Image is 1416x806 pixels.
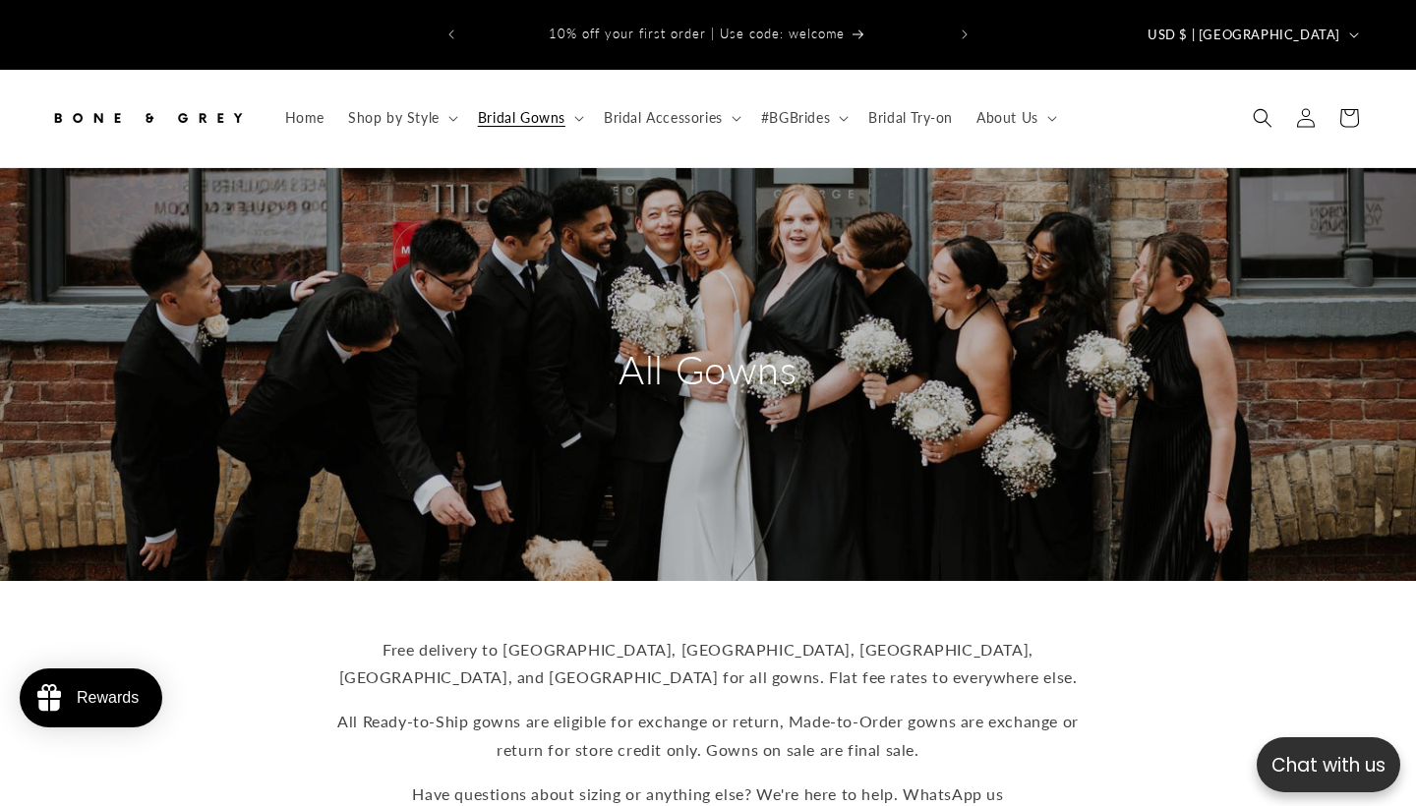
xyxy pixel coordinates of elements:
button: Next announcement [943,16,986,53]
p: Chat with us [1257,751,1400,779]
span: USD $ | [GEOGRAPHIC_DATA] [1148,26,1340,45]
img: Bone and Grey Bridal [49,96,246,140]
div: Rewards [77,689,139,707]
button: Previous announcement [430,16,473,53]
summary: Search [1241,96,1284,140]
summary: Shop by Style [336,97,466,139]
span: 10% off your first order | Use code: welcome [549,26,845,41]
button: USD $ | [GEOGRAPHIC_DATA] [1136,16,1367,53]
span: Bridal Gowns [478,109,565,127]
summary: Bridal Accessories [592,97,749,139]
summary: Bridal Gowns [466,97,592,139]
span: #BGBrides [761,109,830,127]
p: Free delivery to [GEOGRAPHIC_DATA], [GEOGRAPHIC_DATA], [GEOGRAPHIC_DATA], [GEOGRAPHIC_DATA], and ... [324,636,1091,693]
summary: About Us [965,97,1065,139]
summary: #BGBrides [749,97,856,139]
span: Bridal Accessories [604,109,723,127]
span: Shop by Style [348,109,440,127]
button: Open chatbox [1257,737,1400,792]
a: Bone and Grey Bridal [42,89,254,147]
span: Bridal Try-on [868,109,953,127]
h2: All Gowns [521,344,895,395]
p: All Ready-to-Ship gowns are eligible for exchange or return, Made-to-Order gowns are exchange or ... [324,708,1091,765]
a: Bridal Try-on [856,97,965,139]
a: Home [273,97,336,139]
span: About Us [976,109,1038,127]
span: Home [285,109,324,127]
